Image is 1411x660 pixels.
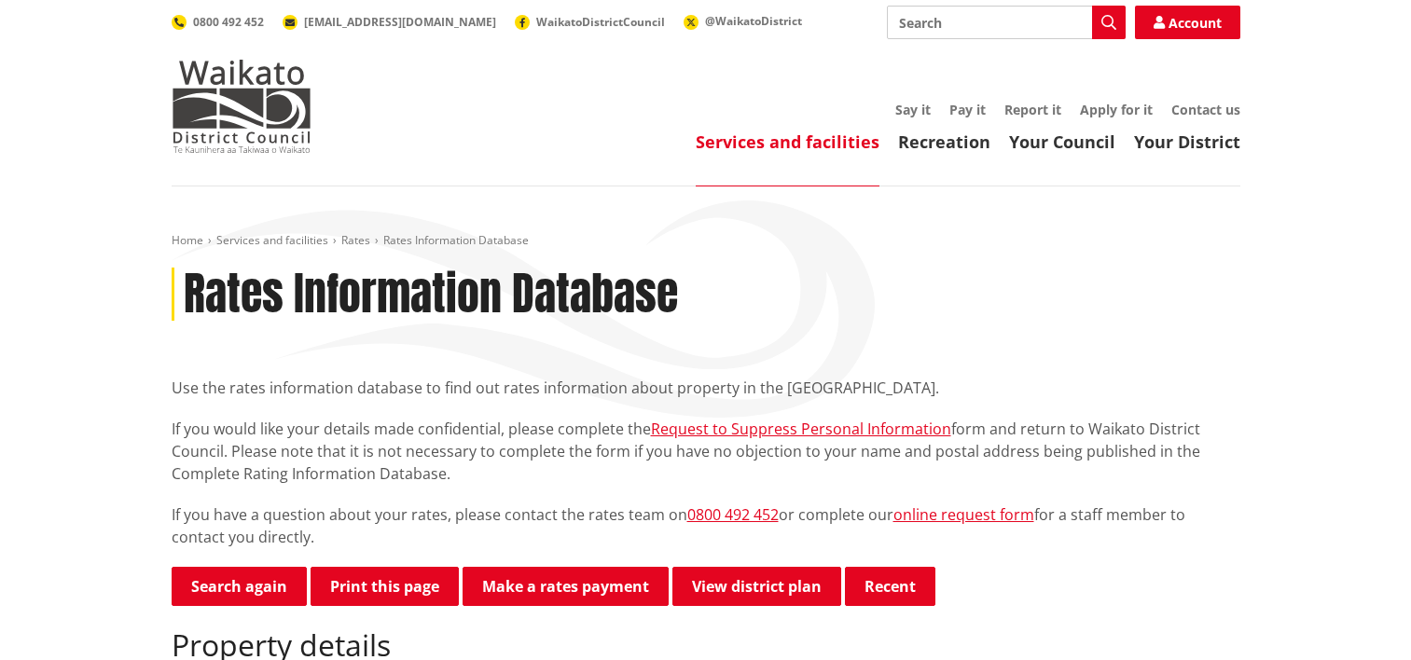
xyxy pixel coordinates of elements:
a: 0800 492 452 [172,14,264,30]
a: Your District [1134,131,1240,153]
a: Recreation [898,131,990,153]
button: Recent [845,567,935,606]
a: Report it [1004,101,1061,118]
span: 0800 492 452 [193,14,264,30]
a: Apply for it [1080,101,1153,118]
a: WaikatoDistrictCouncil [515,14,665,30]
a: View district plan [672,567,841,606]
button: Print this page [311,567,459,606]
a: online request form [893,504,1034,525]
a: Account [1135,6,1240,39]
a: 0800 492 452 [687,504,779,525]
a: Make a rates payment [463,567,669,606]
a: Request to Suppress Personal Information [651,419,951,439]
p: If you would like your details made confidential, please complete the form and return to Waikato ... [172,418,1240,485]
span: Rates Information Database [383,232,529,248]
a: Contact us [1171,101,1240,118]
a: Your Council [1009,131,1115,153]
a: Pay it [949,101,986,118]
span: [EMAIL_ADDRESS][DOMAIN_NAME] [304,14,496,30]
p: If you have a question about your rates, please contact the rates team on or complete our for a s... [172,503,1240,548]
input: Search input [887,6,1126,39]
a: @WaikatoDistrict [684,13,802,29]
p: Use the rates information database to find out rates information about property in the [GEOGRAPHI... [172,377,1240,399]
a: Services and facilities [216,232,328,248]
a: Rates [341,232,370,248]
nav: breadcrumb [172,233,1240,249]
a: Search again [172,567,307,606]
h1: Rates Information Database [184,268,678,322]
a: [EMAIL_ADDRESS][DOMAIN_NAME] [283,14,496,30]
span: @WaikatoDistrict [705,13,802,29]
a: Home [172,232,203,248]
a: Say it [895,101,931,118]
span: WaikatoDistrictCouncil [536,14,665,30]
a: Services and facilities [696,131,879,153]
img: Waikato District Council - Te Kaunihera aa Takiwaa o Waikato [172,60,311,153]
